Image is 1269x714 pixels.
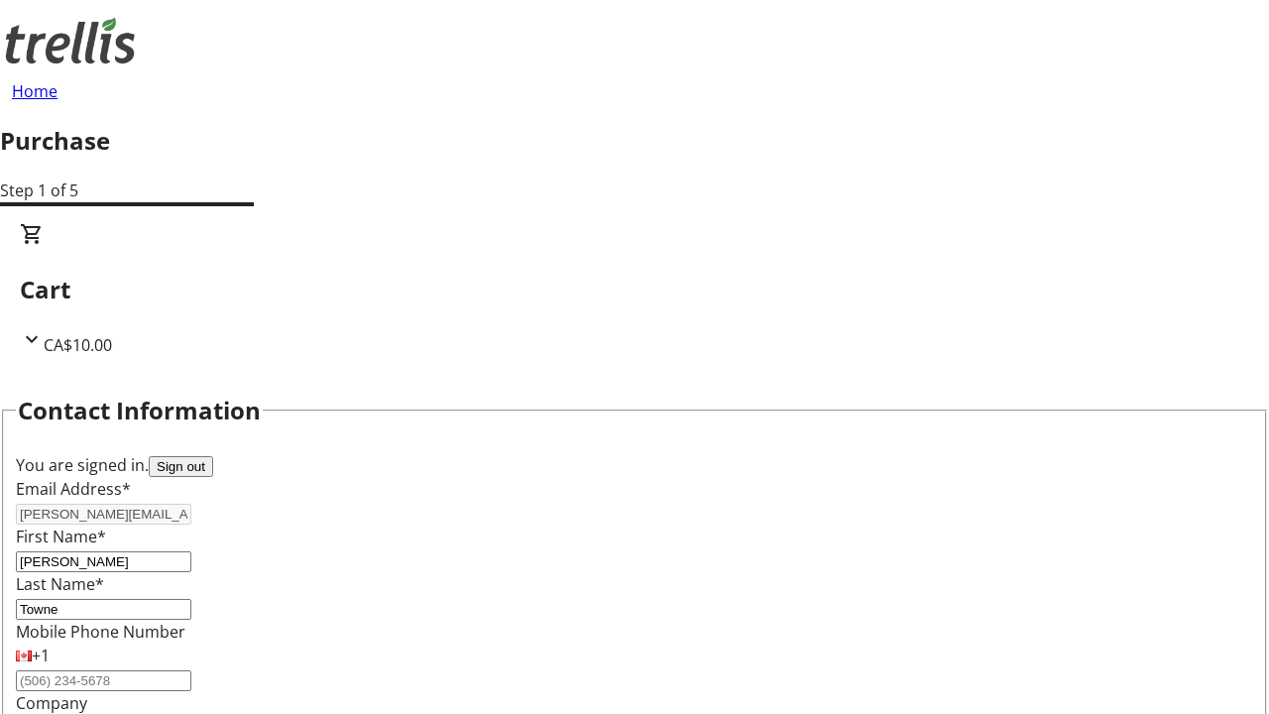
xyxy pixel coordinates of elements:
div: CartCA$10.00 [20,222,1249,357]
button: Sign out [149,456,213,477]
h2: Contact Information [18,393,261,428]
h2: Cart [20,272,1249,307]
label: Mobile Phone Number [16,621,185,643]
div: You are signed in. [16,453,1253,477]
label: First Name* [16,526,106,547]
label: Company [16,692,87,714]
label: Last Name* [16,573,104,595]
input: (506) 234-5678 [16,670,191,691]
span: CA$10.00 [44,334,112,356]
label: Email Address* [16,478,131,500]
